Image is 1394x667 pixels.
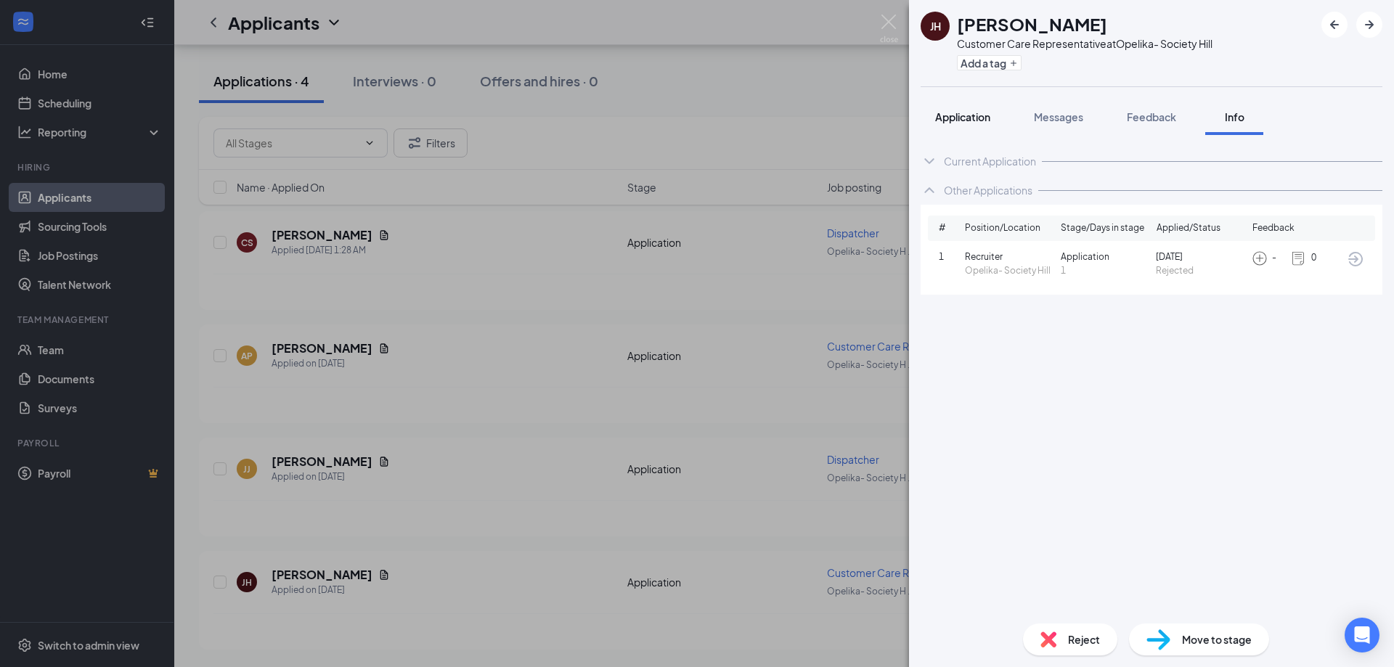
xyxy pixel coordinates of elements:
span: Reject [1068,631,1100,647]
span: Applied/Status [1157,221,1220,235]
div: JH [930,19,941,33]
span: 1 [939,250,965,264]
span: Recruiter [965,250,1055,264]
span: Rejected [1156,264,1246,278]
span: Application [1061,250,1151,264]
span: Stage/Days in stage [1061,221,1144,235]
svg: ArrowRight [1361,16,1378,33]
span: [DATE] [1156,250,1246,264]
svg: ChevronDown [921,152,938,170]
button: ArrowLeftNew [1321,12,1348,38]
span: Info [1225,110,1244,123]
span: Opelika- Society Hill [965,264,1055,278]
svg: ArrowLeftNew [1326,16,1343,33]
span: 0 [1311,251,1316,265]
span: Feedback [1127,110,1176,123]
button: ArrowRight [1356,12,1382,38]
span: - [1272,251,1276,265]
div: Customer Care Representative at Opelika- Society Hill [957,36,1212,51]
svg: ArrowCircle [1347,250,1364,268]
span: Feedback [1252,221,1295,235]
span: Position/Location [965,221,1040,235]
span: Application [935,110,990,123]
span: Move to stage [1182,631,1252,647]
div: Other Applications [944,183,1032,197]
span: Messages [1034,110,1083,123]
svg: Plus [1009,59,1018,67]
h1: [PERSON_NAME] [957,12,1107,36]
div: Open Intercom Messenger [1345,618,1379,652]
button: PlusAdd a tag [957,55,1022,70]
svg: ChevronUp [921,181,938,199]
div: Current Application [944,154,1036,168]
span: # [939,221,965,235]
span: 1 [1061,264,1151,278]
